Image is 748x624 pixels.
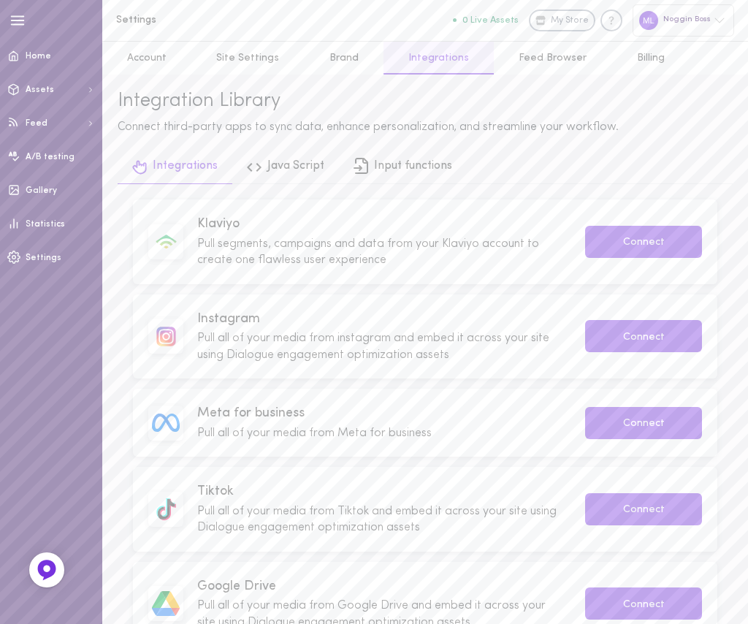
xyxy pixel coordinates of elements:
[118,151,232,184] a: Integrations
[494,42,611,75] a: Feed Browser
[600,9,622,31] div: Knowledge center
[197,577,564,596] span: Google Drive
[156,498,176,520] img: image
[154,229,178,254] img: image
[305,42,383,75] a: Brand
[191,42,304,75] a: Site Settings
[197,427,432,439] span: Pull all of your media from Meta for business
[453,15,519,25] button: 0 Live Assets
[26,186,57,195] span: Gallery
[197,482,564,501] span: Tiktok
[26,119,47,128] span: Feed
[152,414,180,432] img: image
[612,42,690,75] a: Billing
[156,327,176,346] img: image
[26,52,51,61] span: Home
[26,254,61,262] span: Settings
[197,332,549,360] span: Pull all of your media from instagram and embed it across your site using Dialogue engagement opt...
[551,15,589,28] span: My Store
[152,591,180,616] img: image
[118,118,733,137] div: Connect third-party apps to sync data, enhance personalization, and streamline your workflow.
[116,15,357,26] h1: Settings
[36,559,58,581] img: Feedback Button
[529,9,595,31] a: My Store
[585,320,702,352] button: Connect
[197,215,564,233] span: Klaviyo
[197,404,564,422] span: Meta for business
[585,493,702,525] button: Connect
[585,407,702,439] button: Connect
[585,226,702,258] button: Connect
[26,153,75,161] span: A/B testing
[339,151,467,184] a: Input functions
[118,90,733,113] div: Integration Library
[453,15,529,26] a: 0 Live Assets
[26,220,65,229] span: Statistics
[197,238,539,266] span: Pull segments, campaigns and data from your Klaviyo account to create one flawless user experience
[633,4,734,36] div: Noggin Boss
[102,42,191,75] a: Account
[585,587,702,620] button: Connect
[26,85,54,94] span: Assets
[232,151,339,184] a: Java Script
[197,310,564,328] span: Instagram
[197,506,557,533] span: Pull all of your media from Tiktok and embed it across your site using Dialogue engagement optimi...
[383,42,494,75] a: Integrations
